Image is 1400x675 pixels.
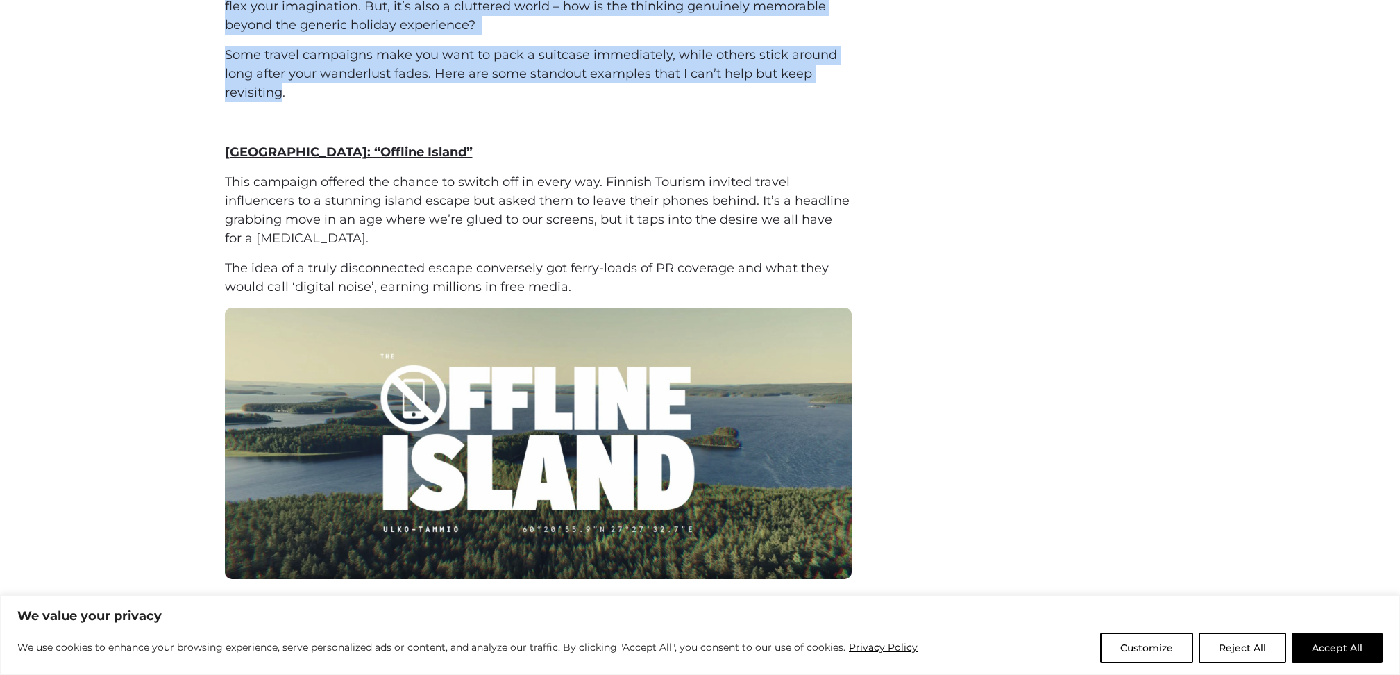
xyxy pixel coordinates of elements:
[1292,633,1383,663] button: Accept All
[17,608,1383,624] p: We value your privacy
[848,639,918,656] a: Privacy Policy
[1100,633,1193,663] button: Customize
[225,174,850,246] span: This campaign offered the chance to switch off in every way. Finnish Tourism invited travel influ...
[225,144,473,160] a: [GEOGRAPHIC_DATA]: “Offline Island”
[1199,633,1286,663] button: Reject All
[225,47,837,100] span: Some travel campaigns make you want to pack a suitcase immediately, while others stick around lon...
[17,639,918,656] p: We use cookies to enhance your browsing experience, serve personalized ads or content, and analyz...
[225,260,829,294] span: The idea of a truly disconnected escape conversely got ferry-loads of PR coverage and what they w...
